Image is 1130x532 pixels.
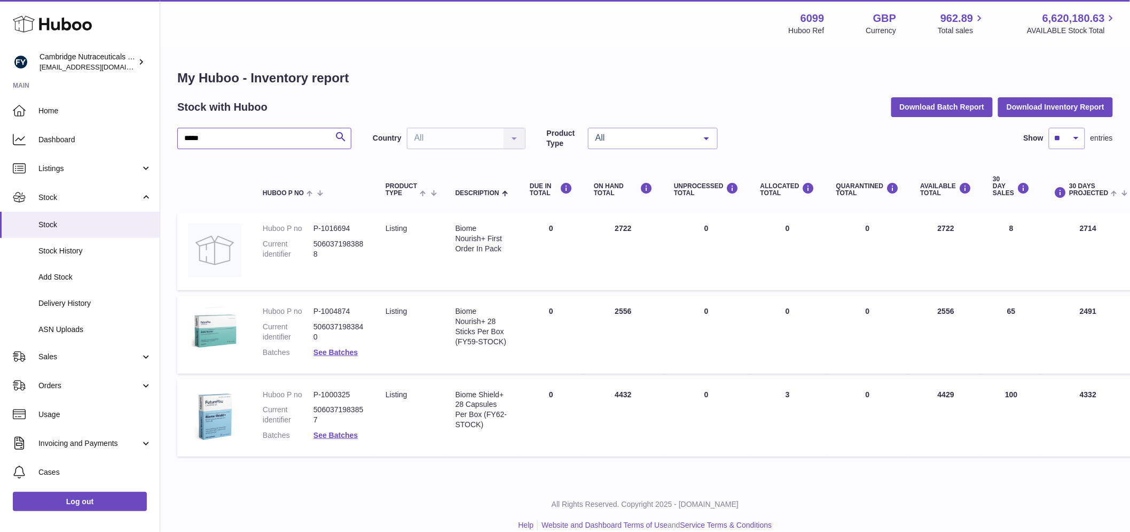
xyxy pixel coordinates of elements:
[169,499,1121,510] p: All Rights Reserved. Copyright 2025 - [DOMAIN_NAME]
[263,390,313,400] dt: Huboo P no
[38,438,140,449] span: Invoicing and Payments
[519,296,583,374] td: 0
[873,11,896,26] strong: GBP
[1069,183,1108,197] span: 30 DAYS PROJECTED
[313,239,364,259] dd: 5060371983888
[663,213,750,290] td: 0
[38,272,152,282] span: Add Stock
[38,410,152,420] span: Usage
[38,467,152,477] span: Cases
[40,52,136,72] div: Cambridge Nutraceuticals Ltd
[40,63,157,71] span: [EMAIL_ADDRESS][DOMAIN_NAME]
[456,190,499,197] span: Description
[13,492,147,511] a: Log out
[188,306,241,360] img: product image
[313,390,364,400] dd: P-1000325
[910,213,983,290] td: 2722
[530,182,572,197] div: DUE IN TOTAL
[938,11,985,36] a: 962.89 Total sales
[519,379,583,457] td: 0
[263,348,313,358] dt: Batches
[594,182,653,197] div: ON HAND Total
[38,325,152,335] span: ASN Uploads
[263,322,313,342] dt: Current identifier
[188,390,241,443] img: product image
[836,182,899,197] div: QUARANTINED Total
[519,213,583,290] td: 0
[1042,11,1105,26] span: 6,620,180.63
[38,352,140,362] span: Sales
[263,405,313,425] dt: Current identifier
[663,379,750,457] td: 0
[750,296,826,374] td: 0
[1027,11,1117,36] a: 6,620,180.63 AVAILABLE Stock Total
[760,182,815,197] div: ALLOCATED Total
[866,224,870,233] span: 0
[38,381,140,391] span: Orders
[674,182,739,197] div: UNPROCESSED Total
[456,390,508,430] div: Biome Shield+ 28 Capsules Per Box (FY62-STOCK)
[38,135,152,145] span: Dashboard
[866,307,870,315] span: 0
[583,379,663,457] td: 4432
[263,306,313,317] dt: Huboo P no
[583,213,663,290] td: 2722
[940,11,973,26] span: 962.89
[891,97,993,117] button: Download Batch Report
[789,26,825,36] div: Huboo Ref
[373,133,402,143] label: Country
[993,176,1030,197] div: 30 DAY SALES
[263,239,313,259] dt: Current identifier
[910,379,983,457] td: 4429
[1027,26,1117,36] span: AVAILABLE Stock Total
[386,183,417,197] span: Product Type
[38,220,152,230] span: Stock
[998,97,1113,117] button: Download Inventory Report
[38,192,140,203] span: Stock
[386,307,407,315] span: listing
[547,128,583,149] label: Product Type
[313,431,358,440] a: See Batches
[188,223,241,277] img: product image
[313,405,364,425] dd: 5060371983857
[542,521,668,529] a: Website and Dashboard Terms of Use
[13,54,29,70] img: huboo@camnutra.com
[313,223,364,234] dd: P-1016694
[680,521,772,529] a: Service Terms & Conditions
[583,296,663,374] td: 2556
[38,106,152,116] span: Home
[938,26,985,36] span: Total sales
[177,70,1113,87] h1: My Huboo - Inventory report
[982,213,1040,290] td: 8
[456,306,508,347] div: Biome Nourish+ 28 Sticks Per Box (FY59-STOCK)
[801,11,825,26] strong: 6099
[866,26,897,36] div: Currency
[750,379,826,457] td: 3
[386,390,407,399] span: listing
[263,223,313,234] dt: Huboo P no
[38,246,152,256] span: Stock History
[313,348,358,357] a: See Batches
[519,521,534,529] a: Help
[456,223,508,254] div: Biome Nourish+ First Order In Pack
[177,100,268,114] h2: Stock with Huboo
[538,520,772,530] li: and
[386,224,407,233] span: listing
[38,298,152,309] span: Delivery History
[38,164,140,174] span: Listings
[750,213,826,290] td: 0
[866,390,870,399] span: 0
[982,296,1040,374] td: 65
[910,296,983,374] td: 2556
[263,430,313,441] dt: Batches
[921,182,972,197] div: AVAILABLE Total
[593,133,696,143] span: All
[263,190,304,197] span: Huboo P no
[663,296,750,374] td: 0
[1090,133,1113,143] span: entries
[313,322,364,342] dd: 5060371983840
[1024,133,1043,143] label: Show
[313,306,364,317] dd: P-1004874
[982,379,1040,457] td: 100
